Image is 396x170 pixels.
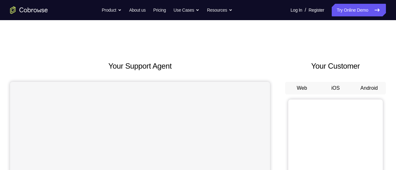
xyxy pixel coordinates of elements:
[319,82,353,94] button: iOS
[305,6,306,14] span: /
[102,4,122,16] button: Product
[129,4,146,16] a: About us
[10,60,270,72] h2: Your Support Agent
[153,4,166,16] a: Pricing
[285,82,319,94] button: Web
[10,6,48,14] a: Go to the home page
[309,4,324,16] a: Register
[285,60,386,72] h2: Your Customer
[332,4,386,16] a: Try Online Demo
[174,4,199,16] button: Use Cases
[207,4,232,16] button: Resources
[352,82,386,94] button: Android
[290,4,302,16] a: Log In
